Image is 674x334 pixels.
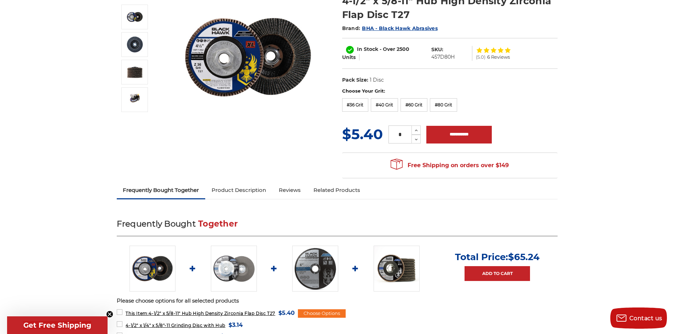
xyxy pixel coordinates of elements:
a: Frequently Bought Together [117,182,206,198]
p: Total Price: [455,251,540,263]
dd: 1 Disc [370,76,384,84]
span: 2500 [397,46,409,52]
span: Units [342,54,356,60]
span: (5.0) [476,55,485,59]
img: high density flap disc with screw hub [129,246,175,292]
span: $5.40 [342,125,383,143]
span: 4-1/2" x 1/4" x 5/8"-11 Grinding Disc with Hub [126,323,225,328]
span: 4-1/2" x 5/8-11" Hub High Density Zirconia Flap Disc T27 [126,311,275,316]
span: $3.14 [229,320,243,330]
span: 6 Reviews [487,55,510,59]
dt: SKU: [431,46,443,53]
a: Related Products [307,182,367,198]
span: Free Shipping on orders over $149 [391,158,509,172]
button: Close teaser [106,311,113,318]
span: $5.40 [278,308,295,318]
a: Add to Cart [465,266,530,281]
div: Get Free ShippingClose teaser [7,316,108,334]
span: Frequently Bought [117,219,196,229]
a: BHA - Black Hawk Abrasives [362,25,438,31]
span: Contact us [629,315,662,322]
a: Reviews [272,182,307,198]
span: Together [198,219,238,229]
a: Product Description [205,182,272,198]
p: Please choose options for all selected products [117,297,558,305]
span: $65.24 [508,251,540,263]
dt: Pack Size: [342,76,368,84]
button: Contact us [610,307,667,329]
span: In Stock [357,46,378,52]
span: Brand: [342,25,361,31]
img: 4-1/2" x 5/8-11" Hub High Density Zirconia Flap Disc T27 [126,63,144,81]
dd: 457D80H [431,53,455,61]
span: Get Free Shipping [23,321,91,329]
img: high density flap disc with screw hub [126,8,144,26]
div: Choose Options [298,309,346,318]
img: 4-1/2" x 5/8-11" Hub High Density Zirconia Flap Disc T27 [126,36,144,53]
span: - Over [380,46,395,52]
img: 4-1/2" x 5/8-11" Hub High Density Zirconia Flap Disc T27 [126,94,144,106]
label: Choose Your Grit: [342,88,558,95]
strong: This Item: [126,311,149,316]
